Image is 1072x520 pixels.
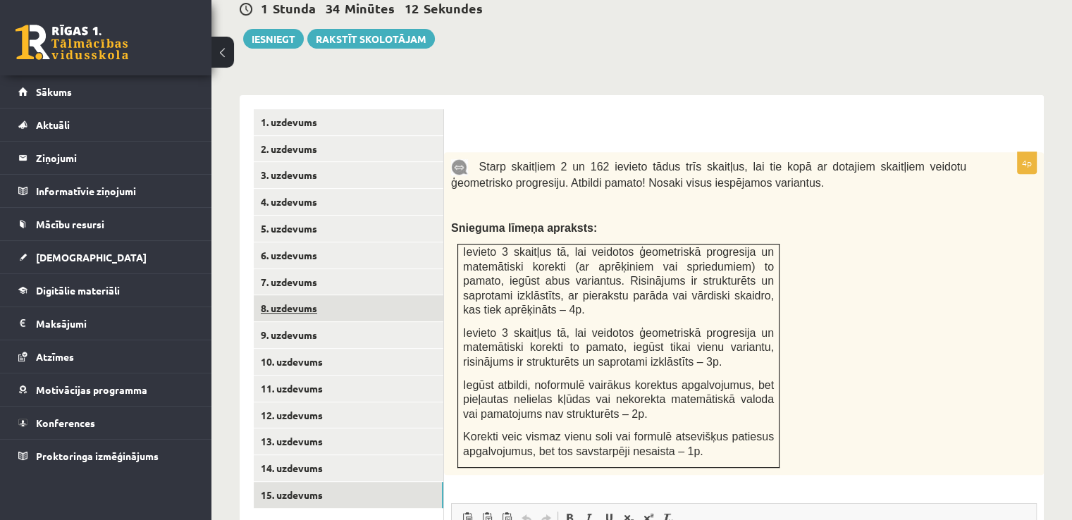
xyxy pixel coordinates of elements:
[18,274,194,307] a: Digitālie materiāli
[463,431,774,457] span: Korekti veic vismaz vienu soli vai formulē atsevišķus patiesus apgalvojumus, bet tos savstarpēji ...
[18,407,194,439] a: Konferences
[254,322,443,348] a: 9. uzdevums
[1017,151,1037,174] p: 4p
[36,350,74,363] span: Atzīmes
[18,142,194,174] a: Ziņojumi
[254,109,443,135] a: 1. uzdevums
[458,129,463,135] img: Balts.png
[36,284,120,297] span: Digitālie materiāli
[36,218,104,230] span: Mācību resursi
[254,162,443,188] a: 3. uzdevums
[18,440,194,472] a: Proktoringa izmēģinājums
[36,251,147,264] span: [DEMOGRAPHIC_DATA]
[18,307,194,340] a: Maksājumi
[463,246,774,316] span: Ievieto 3 skaitļus tā, lai veidotos ģeometriskā progresija un matemātiski korekti (ar aprēķiniem ...
[18,241,194,273] a: [DEMOGRAPHIC_DATA]
[18,373,194,406] a: Motivācijas programma
[16,25,128,60] a: Rīgas 1. Tālmācības vidusskola
[36,307,194,340] legend: Maksājumi
[243,29,304,49] button: Iesniegt
[36,416,95,429] span: Konferences
[18,208,194,240] a: Mācību resursi
[36,450,159,462] span: Proktoringa izmēģinājums
[254,136,443,162] a: 2. uzdevums
[307,29,435,49] a: Rakstīt skolotājam
[254,482,443,508] a: 15. uzdevums
[36,85,72,98] span: Sākums
[18,75,194,108] a: Sākums
[254,269,443,295] a: 7. uzdevums
[36,118,70,131] span: Aktuāli
[451,222,597,234] span: Snieguma līmeņa apraksts:
[254,189,443,215] a: 4. uzdevums
[451,161,966,189] span: Starp skaitļiem 2 un 162 ievieto tādus trīs skaitļus, lai tie kopā ar dotajiem skaitļiem veidotu ...
[36,383,147,396] span: Motivācijas programma
[14,14,570,29] body: Editor, wiswyg-editor-user-answer-47024780534380
[463,379,774,420] span: Iegūst atbildi, noformulē vairākus korektus apgalvojumus, bet pieļautas nelielas kļūdas vai nekor...
[36,175,194,207] legend: Informatīvie ziņojumi
[451,159,468,175] img: 9k=
[254,216,443,242] a: 5. uzdevums
[254,428,443,454] a: 13. uzdevums
[254,349,443,375] a: 10. uzdevums
[254,376,443,402] a: 11. uzdevums
[254,295,443,321] a: 8. uzdevums
[18,340,194,373] a: Atzīmes
[254,402,443,428] a: 12. uzdevums
[254,242,443,268] a: 6. uzdevums
[463,327,774,368] span: Ievieto 3 skaitļus tā, lai veidotos ģeometriskā progresija un matemātiski korekti to pamato, iegū...
[36,142,194,174] legend: Ziņojumi
[18,175,194,207] a: Informatīvie ziņojumi
[18,109,194,141] a: Aktuāli
[254,455,443,481] a: 14. uzdevums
